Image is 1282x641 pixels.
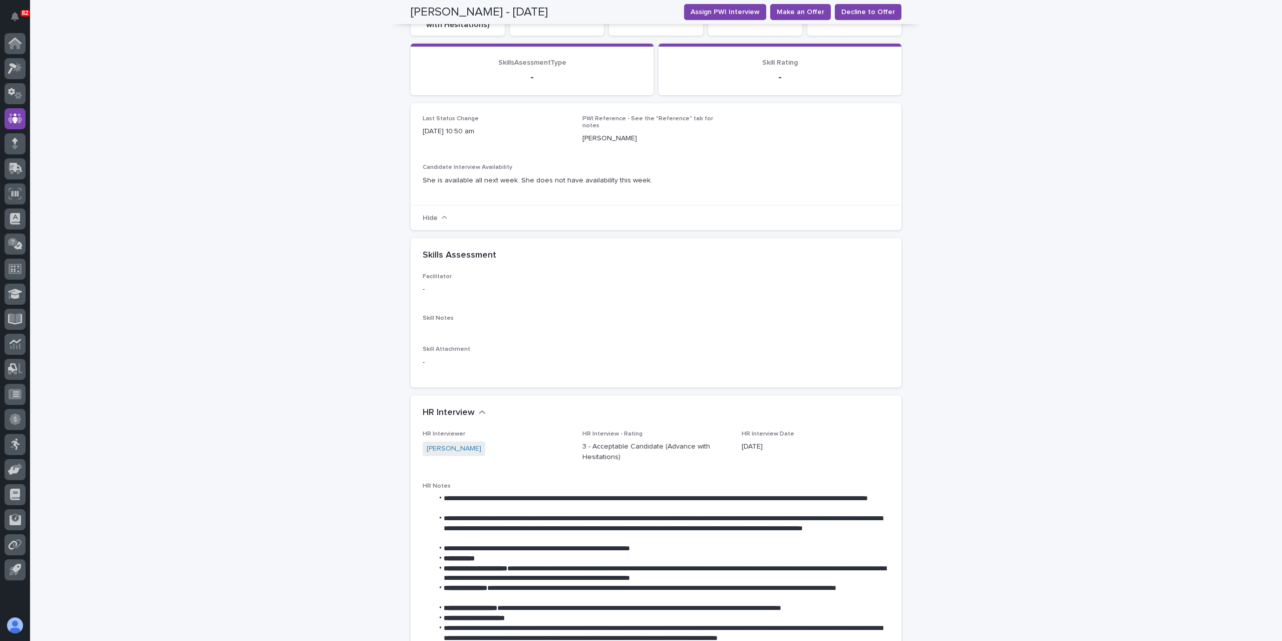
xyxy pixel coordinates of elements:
[423,116,479,122] span: Last Status Change
[427,444,481,454] a: [PERSON_NAME]
[411,5,548,20] h2: [PERSON_NAME] - [DATE]
[423,407,475,418] h2: HR Interview
[835,4,901,20] button: Decline to Offer
[423,71,642,83] p: -
[5,6,26,27] button: Notifications
[423,483,451,489] span: HR Notes
[423,346,470,352] span: Skill Attachment
[423,274,452,280] span: Facilitator
[762,59,798,66] span: Skill Rating
[582,133,730,144] p: [PERSON_NAME]
[582,116,713,129] span: PWI Reference - See the "Reference" tab for notes
[498,59,566,66] span: SkillsAsessmentType
[841,7,895,17] span: Decline to Offer
[5,615,26,636] button: users-avatar
[691,7,760,17] span: Assign PWI Interview
[684,4,766,20] button: Assign PWI Interview
[671,71,889,83] p: -
[423,315,454,321] span: Skill Notes
[423,407,486,418] button: HR Interview
[742,431,794,437] span: HR Interview Date
[582,431,643,437] span: HR Interview - Rating
[423,250,496,261] h2: Skills Assessment
[13,12,26,28] div: Notifications82
[423,284,570,295] p: -
[777,7,824,17] span: Make an Offer
[770,4,831,20] button: Make an Offer
[423,175,889,186] p: She is available all next week. She does not have availability this week.
[423,357,570,368] p: -
[423,126,570,137] p: [DATE] 10:50 am
[742,442,889,452] p: [DATE]
[423,214,447,222] button: Hide
[22,10,29,17] p: 82
[423,164,512,170] span: Candidate Interview Availability
[582,442,730,463] p: 3 - Acceptable Candidate (Advance with Hesitations)
[423,431,465,437] span: HR Interviewer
